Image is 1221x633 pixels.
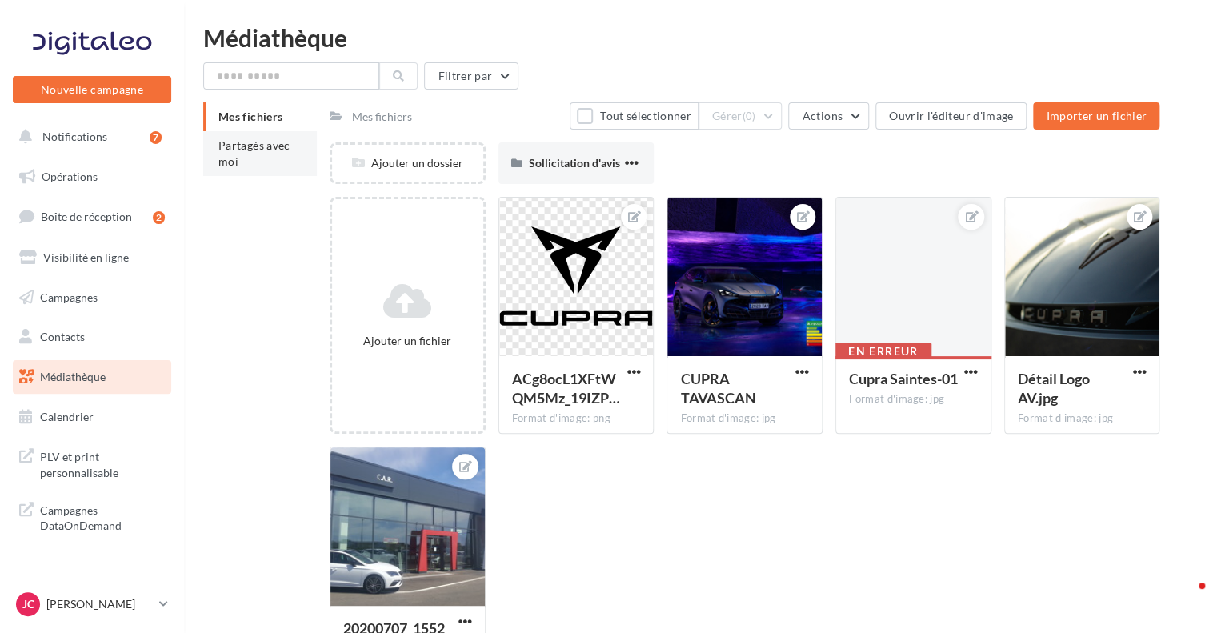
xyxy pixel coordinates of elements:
[46,596,153,612] p: [PERSON_NAME]
[338,333,477,349] div: Ajouter un fichier
[10,320,174,354] a: Contacts
[849,370,958,387] span: Cupra Saintes-01
[1018,370,1090,407] span: Détail Logo AV.jpg
[1046,109,1147,122] span: Importer un fichier
[424,62,518,90] button: Filtrer par
[743,110,756,122] span: (0)
[218,138,290,168] span: Partagés avec moi
[40,370,106,383] span: Médiathèque
[512,370,620,407] span: ACg8ocL1XFtWQM5Mz_19IZPCYbTqDXsMM4V_ajNuPlULaXkEp4alEWI
[13,589,171,619] a: JC [PERSON_NAME]
[332,155,483,171] div: Ajouter un dossier
[1033,102,1159,130] button: Importer un fichier
[680,370,755,407] span: CUPRA TAVASCAN
[40,499,165,534] span: Campagnes DataOnDemand
[529,156,620,170] span: Sollicitation d'avis
[10,493,174,540] a: Campagnes DataOnDemand
[1167,579,1205,617] iframe: Intercom live chat
[10,120,168,154] button: Notifications 7
[570,102,698,130] button: Tout sélectionner
[40,290,98,303] span: Campagnes
[40,330,85,343] span: Contacts
[1018,411,1147,426] div: Format d'image: jpg
[680,411,809,426] div: Format d'image: jpg
[10,400,174,434] a: Calendrier
[153,211,165,224] div: 2
[699,102,783,130] button: Gérer(0)
[875,102,1027,130] button: Ouvrir l'éditeur d'image
[10,439,174,487] a: PLV et print personnalisable
[203,26,1202,50] div: Médiathèque
[150,131,162,144] div: 7
[42,170,98,183] span: Opérations
[802,109,842,122] span: Actions
[835,343,931,360] div: En erreur
[10,360,174,394] a: Médiathèque
[10,281,174,314] a: Campagnes
[13,76,171,103] button: Nouvelle campagne
[10,199,174,234] a: Boîte de réception2
[10,241,174,274] a: Visibilité en ligne
[43,250,129,264] span: Visibilité en ligne
[849,392,978,407] div: Format d'image: jpg
[42,130,107,143] span: Notifications
[40,446,165,480] span: PLV et print personnalisable
[22,596,34,612] span: JC
[512,411,641,426] div: Format d'image: png
[218,110,282,123] span: Mes fichiers
[41,210,132,223] span: Boîte de réception
[352,109,412,125] div: Mes fichiers
[10,160,174,194] a: Opérations
[40,410,94,423] span: Calendrier
[788,102,868,130] button: Actions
